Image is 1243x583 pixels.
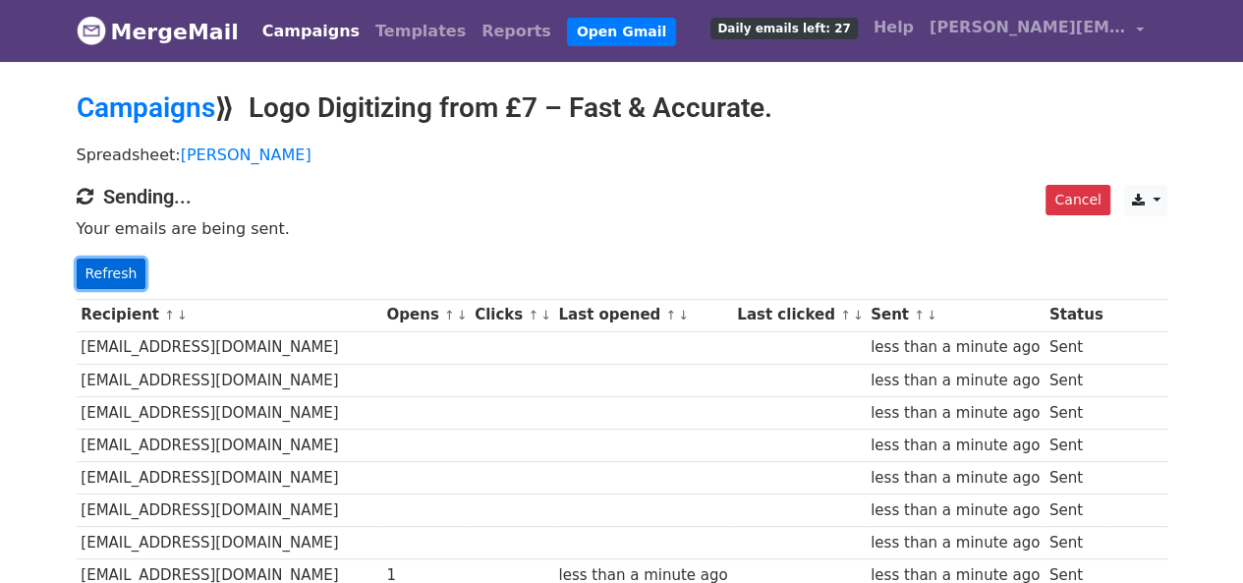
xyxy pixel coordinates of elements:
a: ↑ [840,308,851,322]
div: less than a minute ago [871,402,1040,425]
div: less than a minute ago [871,336,1040,359]
a: Campaigns [254,12,367,51]
th: Last opened [554,299,733,331]
td: [EMAIL_ADDRESS][DOMAIN_NAME] [77,429,382,461]
a: Campaigns [77,91,215,124]
a: ↓ [853,308,864,322]
h4: Sending... [77,185,1167,208]
a: ↓ [457,308,468,322]
p: Spreadsheet: [77,145,1167,165]
td: Sent [1045,495,1107,527]
td: [EMAIL_ADDRESS][DOMAIN_NAME] [77,396,382,429]
a: [PERSON_NAME][EMAIL_ADDRESS][DOMAIN_NAME] [922,8,1152,54]
h2: ⟫ Logo Digitizing from £7 – Fast & Accurate. [77,91,1167,125]
span: Daily emails left: 27 [710,18,857,39]
a: ↓ [177,308,188,322]
a: [PERSON_NAME] [181,146,311,164]
a: ↑ [444,308,455,322]
td: Sent [1045,331,1107,364]
div: less than a minute ago [871,499,1040,522]
td: Sent [1045,462,1107,495]
td: Sent [1045,527,1107,559]
th: Last clicked [732,299,866,331]
a: ↑ [164,308,175,322]
a: ↓ [540,308,551,322]
a: Cancel [1045,185,1109,215]
a: Daily emails left: 27 [703,8,865,47]
td: [EMAIL_ADDRESS][DOMAIN_NAME] [77,462,382,495]
iframe: Chat Widget [1145,489,1243,583]
th: Clicks [470,299,553,331]
th: Recipient [77,299,382,331]
div: less than a minute ago [871,370,1040,392]
th: Opens [382,299,471,331]
a: ↓ [678,308,689,322]
th: Status [1045,299,1107,331]
span: [PERSON_NAME][EMAIL_ADDRESS][DOMAIN_NAME] [930,16,1126,39]
div: less than a minute ago [871,467,1040,490]
th: Sent [866,299,1045,331]
div: less than a minute ago [871,532,1040,554]
a: Help [866,8,922,47]
a: ↑ [665,308,676,322]
td: [EMAIL_ADDRESS][DOMAIN_NAME] [77,331,382,364]
div: less than a minute ago [871,435,1040,457]
p: Your emails are being sent. [77,218,1167,239]
a: MergeMail [77,11,239,52]
a: Reports [474,12,559,51]
a: Open Gmail [567,18,676,46]
a: ↑ [528,308,538,322]
img: MergeMail logo [77,16,106,45]
td: [EMAIL_ADDRESS][DOMAIN_NAME] [77,495,382,527]
a: Templates [367,12,474,51]
td: [EMAIL_ADDRESS][DOMAIN_NAME] [77,364,382,396]
a: ↓ [927,308,937,322]
td: Sent [1045,429,1107,461]
td: Sent [1045,396,1107,429]
a: Refresh [77,259,146,289]
td: Sent [1045,364,1107,396]
a: ↑ [914,308,925,322]
td: [EMAIL_ADDRESS][DOMAIN_NAME] [77,527,382,559]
